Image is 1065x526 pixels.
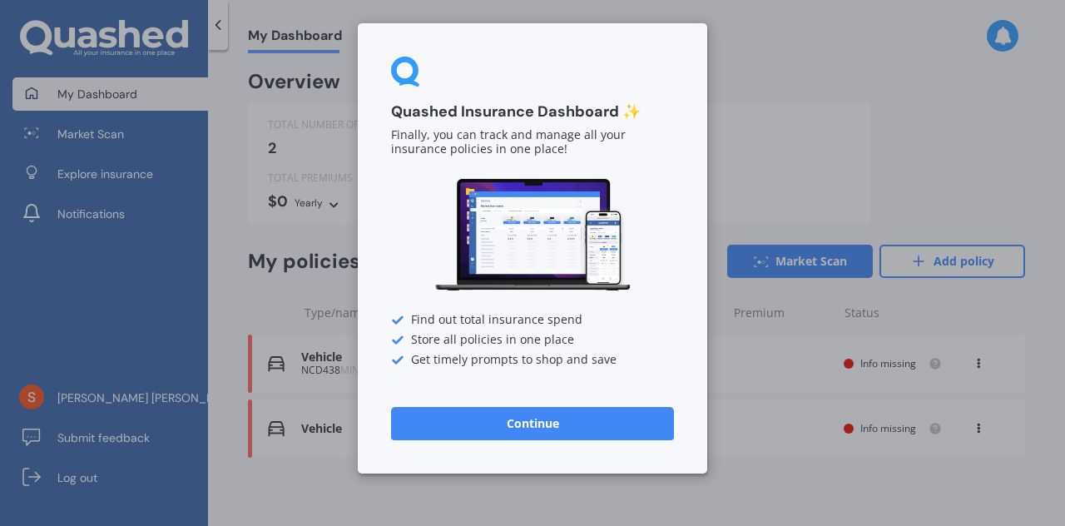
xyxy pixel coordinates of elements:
[391,102,674,122] h3: Quashed Insurance Dashboard ✨
[391,334,674,347] div: Store all policies in one place
[391,128,674,156] p: Finally, you can track and manage all your insurance policies in one place!
[433,176,632,294] img: Dashboard
[391,407,674,440] button: Continue
[391,354,674,367] div: Get timely prompts to shop and save
[391,314,674,327] div: Find out total insurance spend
